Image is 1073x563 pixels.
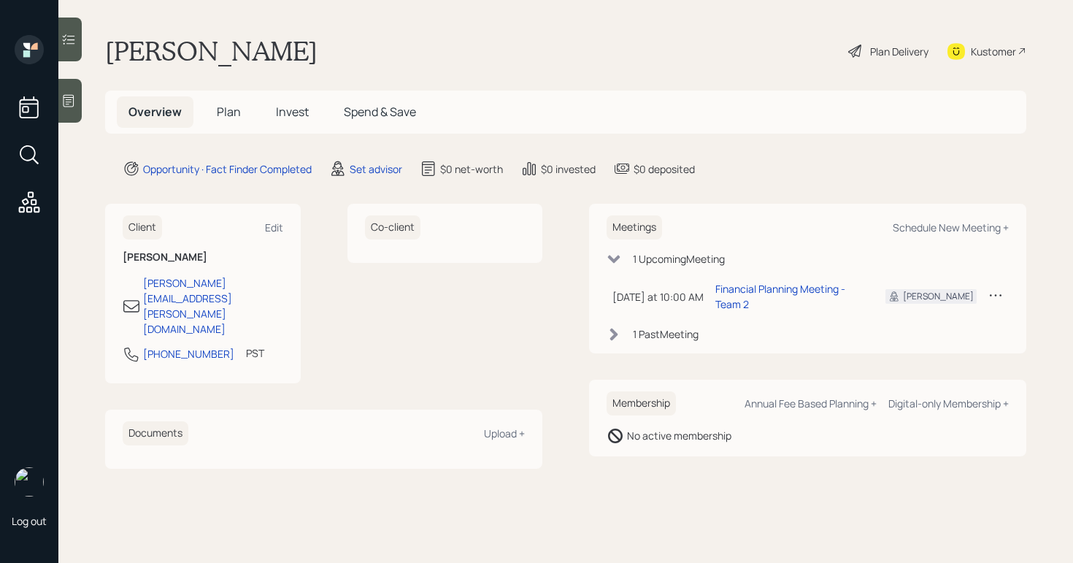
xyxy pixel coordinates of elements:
[888,397,1009,410] div: Digital-only Membership +
[246,345,264,361] div: PST
[870,44,928,59] div: Plan Delivery
[344,104,416,120] span: Spend & Save
[12,514,47,528] div: Log out
[365,215,420,240] h6: Co-client
[893,221,1009,234] div: Schedule New Meeting +
[265,221,283,234] div: Edit
[633,326,699,342] div: 1 Past Meeting
[971,44,1016,59] div: Kustomer
[903,290,974,303] div: [PERSON_NAME]
[143,346,234,361] div: [PHONE_NUMBER]
[715,281,862,312] div: Financial Planning Meeting - Team 2
[105,35,318,67] h1: [PERSON_NAME]
[15,467,44,497] img: aleksandra-headshot.png
[627,428,731,443] div: No active membership
[276,104,309,120] span: Invest
[484,426,525,440] div: Upload +
[634,161,695,177] div: $0 deposited
[143,275,283,337] div: [PERSON_NAME][EMAIL_ADDRESS][PERSON_NAME][DOMAIN_NAME]
[607,215,662,240] h6: Meetings
[123,251,283,264] h6: [PERSON_NAME]
[745,397,877,410] div: Annual Fee Based Planning +
[217,104,241,120] span: Plan
[128,104,182,120] span: Overview
[633,251,725,267] div: 1 Upcoming Meeting
[123,215,162,240] h6: Client
[541,161,596,177] div: $0 invested
[607,391,676,415] h6: Membership
[350,161,402,177] div: Set advisor
[143,161,312,177] div: Opportunity · Fact Finder Completed
[440,161,503,177] div: $0 net-worth
[123,421,188,445] h6: Documents
[612,289,704,305] div: [DATE] at 10:00 AM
